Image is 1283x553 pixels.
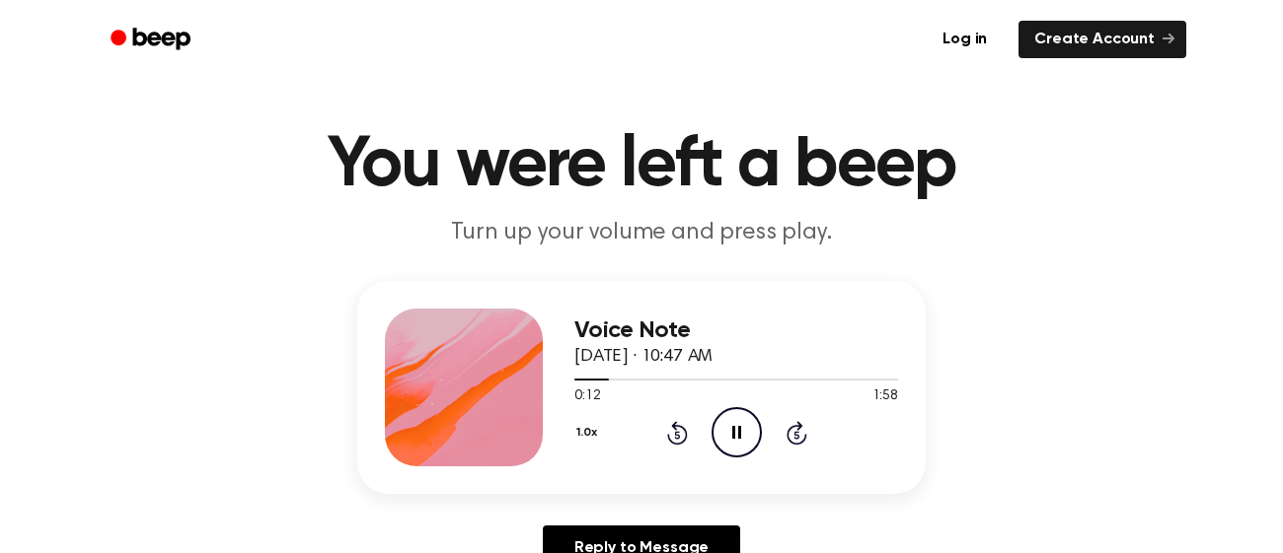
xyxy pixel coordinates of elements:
span: 0:12 [574,386,600,407]
span: [DATE] · 10:47 AM [574,348,713,366]
a: Create Account [1019,21,1186,58]
button: 1.0x [574,416,604,449]
a: Log in [923,17,1007,62]
a: Beep [97,21,208,59]
p: Turn up your volume and press play. [263,217,1020,249]
h1: You were left a beep [136,130,1147,201]
span: 1:58 [872,386,898,407]
h3: Voice Note [574,317,898,344]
